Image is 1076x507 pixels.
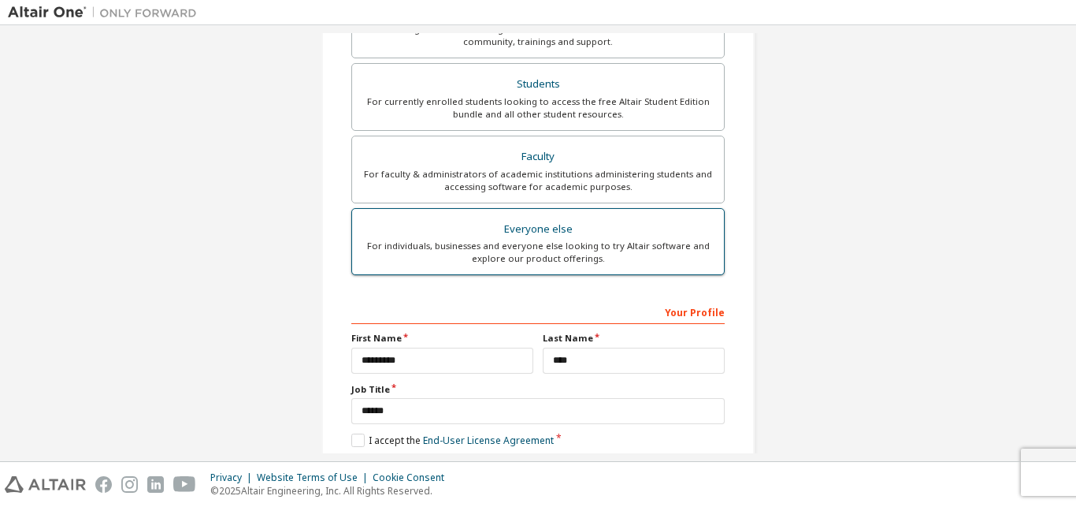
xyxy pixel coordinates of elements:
div: Privacy [210,472,257,484]
div: Cookie Consent [373,472,454,484]
div: For faculty & administrators of academic institutions administering students and accessing softwa... [362,168,714,193]
img: altair_logo.svg [5,476,86,493]
div: For existing customers looking to access software downloads, HPC resources, community, trainings ... [362,23,714,48]
p: © 2025 Altair Engineering, Inc. All Rights Reserved. [210,484,454,498]
img: Altair One [8,5,205,21]
img: facebook.svg [95,476,112,493]
div: Your Profile [351,299,725,324]
div: Faculty [362,146,714,168]
div: Website Terms of Use [257,472,373,484]
img: instagram.svg [121,476,138,493]
div: For currently enrolled students looking to access the free Altair Student Edition bundle and all ... [362,95,714,121]
div: Everyone else [362,218,714,240]
div: For individuals, businesses and everyone else looking to try Altair software and explore our prod... [362,240,714,265]
img: youtube.svg [173,476,196,493]
label: Last Name [543,332,725,345]
img: linkedin.svg [147,476,164,493]
div: Students [362,73,714,95]
label: I accept the [351,434,554,447]
a: End-User License Agreement [423,434,554,447]
label: Job Title [351,383,725,396]
label: First Name [351,332,533,345]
